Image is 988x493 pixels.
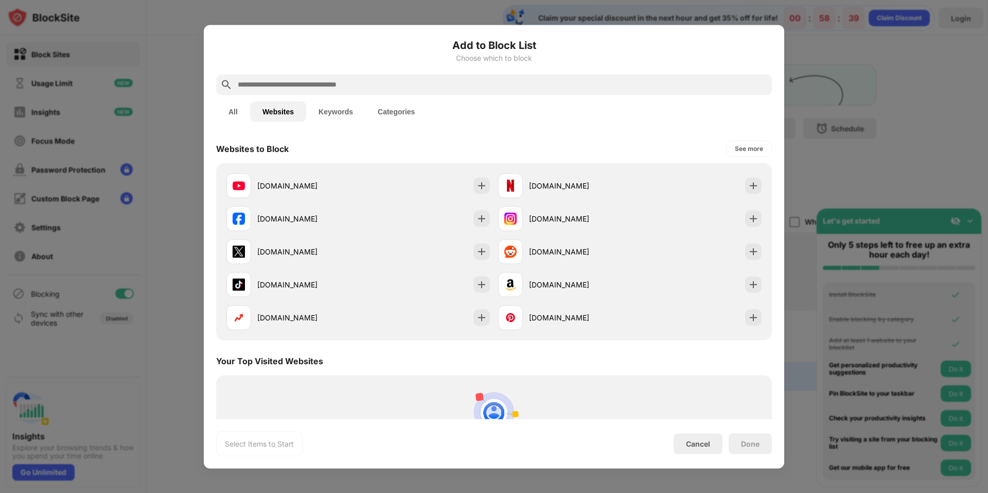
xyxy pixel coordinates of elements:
[504,179,517,192] img: favicons
[365,101,427,122] button: Categories
[233,278,245,291] img: favicons
[735,143,763,154] div: See more
[233,311,245,324] img: favicons
[257,246,358,257] div: [DOMAIN_NAME]
[257,312,358,323] div: [DOMAIN_NAME]
[529,246,630,257] div: [DOMAIN_NAME]
[529,213,630,224] div: [DOMAIN_NAME]
[216,143,289,154] div: Websites to Block
[504,311,517,324] img: favicons
[216,37,772,53] h6: Add to Block List
[529,312,630,323] div: [DOMAIN_NAME]
[529,180,630,191] div: [DOMAIN_NAME]
[469,387,519,437] img: personal-suggestions.svg
[686,439,710,448] div: Cancel
[504,245,517,258] img: favicons
[216,355,323,366] div: Your Top Visited Websites
[306,101,365,122] button: Keywords
[233,179,245,192] img: favicons
[504,212,517,225] img: favicons
[233,212,245,225] img: favicons
[225,438,294,449] div: Select Items to Start
[233,245,245,258] img: favicons
[257,279,358,290] div: [DOMAIN_NAME]
[216,101,250,122] button: All
[504,278,517,291] img: favicons
[250,101,306,122] button: Websites
[216,54,772,62] div: Choose which to block
[529,279,630,290] div: [DOMAIN_NAME]
[741,439,760,448] div: Done
[257,213,358,224] div: [DOMAIN_NAME]
[220,78,233,91] img: search.svg
[257,180,358,191] div: [DOMAIN_NAME]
